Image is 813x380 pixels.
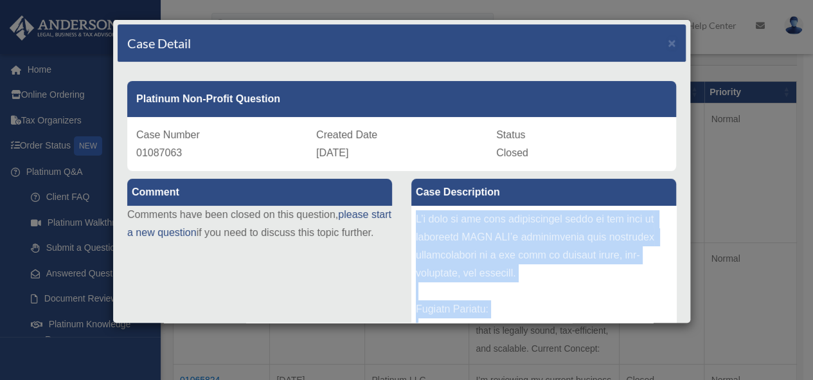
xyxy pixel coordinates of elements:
[127,179,392,206] label: Comment
[316,147,348,158] span: [DATE]
[127,81,676,117] div: Platinum Non-Profit Question
[496,129,525,140] span: Status
[127,209,391,238] a: please start a new question
[127,34,191,52] h4: Case Detail
[668,36,676,50] button: Close
[668,35,676,50] span: ×
[127,206,392,242] p: Comments have been closed on this question, if you need to discuss this topic further.
[411,179,676,206] label: Case Description
[136,129,200,140] span: Case Number
[316,129,377,140] span: Created Date
[496,147,528,158] span: Closed
[136,147,182,158] span: 01087063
